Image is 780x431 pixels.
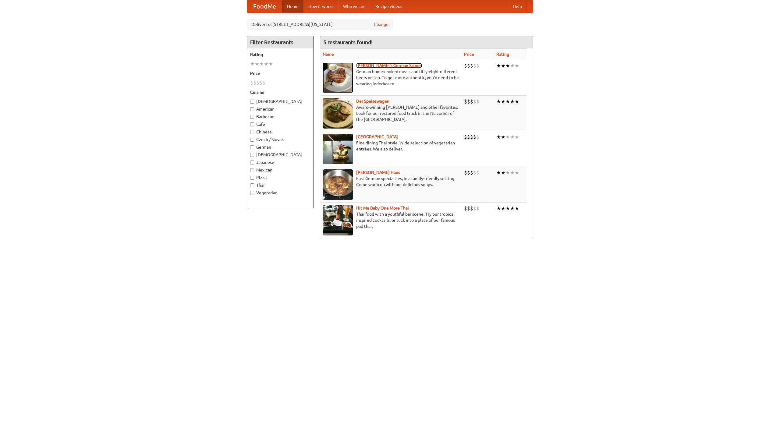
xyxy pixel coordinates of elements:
img: speisewagen.jpg [323,98,353,129]
p: Fine dining Thai-style. Wide selection of vegetarian entrées. We also deliver. [323,140,459,152]
li: $ [470,62,473,69]
li: ★ [259,61,264,67]
li: ★ [505,169,510,176]
img: kohlhaus.jpg [323,169,353,200]
input: Barbecue [250,115,254,119]
li: $ [467,205,470,212]
li: ★ [510,98,515,105]
label: Japanese [250,159,310,165]
li: $ [470,205,473,212]
li: $ [476,205,479,212]
input: Japanese [250,161,254,164]
label: American [250,106,310,112]
li: $ [476,134,479,140]
a: Recipe videos [370,0,407,12]
li: ★ [510,134,515,140]
a: FoodMe [247,0,282,12]
li: $ [476,98,479,105]
label: Czech / Slovak [250,136,310,143]
li: $ [250,79,253,86]
li: ★ [510,169,515,176]
li: $ [464,169,467,176]
a: Home [282,0,303,12]
li: ★ [505,62,510,69]
label: Barbecue [250,114,310,120]
label: [DEMOGRAPHIC_DATA] [250,152,310,158]
a: Name [323,52,334,57]
li: ★ [496,98,501,105]
li: $ [473,169,476,176]
li: ★ [496,62,501,69]
input: Thai [250,183,254,187]
li: $ [259,79,262,86]
li: ★ [501,169,505,176]
li: $ [253,79,256,86]
li: $ [464,98,467,105]
li: $ [467,98,470,105]
li: ★ [264,61,268,67]
a: Hit Me Baby One More Thai [356,206,409,210]
label: [DEMOGRAPHIC_DATA] [250,98,310,104]
li: ★ [515,98,519,105]
li: $ [467,134,470,140]
li: $ [476,62,479,69]
a: Price [464,52,474,57]
input: German [250,145,254,149]
input: Mexican [250,168,254,172]
li: ★ [505,98,510,105]
a: [GEOGRAPHIC_DATA] [356,134,398,139]
li: ★ [496,134,501,140]
label: Cafe [250,121,310,127]
li: ★ [255,61,259,67]
a: Who we are [338,0,370,12]
li: ★ [501,205,505,212]
input: Cafe [250,122,254,126]
li: $ [467,62,470,69]
img: babythai.jpg [323,205,353,235]
li: $ [470,134,473,140]
a: [PERSON_NAME] Haus [356,170,400,175]
label: Mexican [250,167,310,173]
input: Czech / Slovak [250,138,254,142]
a: Change [374,21,388,27]
li: $ [467,169,470,176]
li: ★ [501,98,505,105]
input: American [250,107,254,111]
li: ★ [505,134,510,140]
h4: Filter Restaurants [247,36,314,48]
li: $ [262,79,265,86]
li: ★ [501,134,505,140]
li: ★ [515,169,519,176]
label: Pizza [250,175,310,181]
a: Der Speisewagen [356,99,389,104]
img: esthers.jpg [323,62,353,93]
p: Award-winning [PERSON_NAME] and other favorites. Look for our restored food truck in the NE corne... [323,104,459,122]
p: East German specialties, in a family-friendly setting. Come warm up with our delicious soups. [323,175,459,188]
h5: Rating [250,51,310,58]
input: Pizza [250,176,254,180]
div: Deliver to: [STREET_ADDRESS][US_STATE] [247,19,393,30]
input: [DEMOGRAPHIC_DATA] [250,153,254,157]
li: $ [473,205,476,212]
li: $ [464,134,467,140]
a: [PERSON_NAME]'s German Saloon [356,63,422,68]
li: $ [256,79,259,86]
ng-pluralize: 5 restaurants found! [323,39,373,45]
li: ★ [496,169,501,176]
a: Help [508,0,527,12]
li: ★ [505,205,510,212]
li: ★ [510,205,515,212]
li: $ [470,169,473,176]
li: ★ [515,62,519,69]
li: $ [473,134,476,140]
li: ★ [501,62,505,69]
li: ★ [515,205,519,212]
h5: Price [250,70,310,76]
li: $ [476,169,479,176]
label: Vegetarian [250,190,310,196]
label: Chinese [250,129,310,135]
